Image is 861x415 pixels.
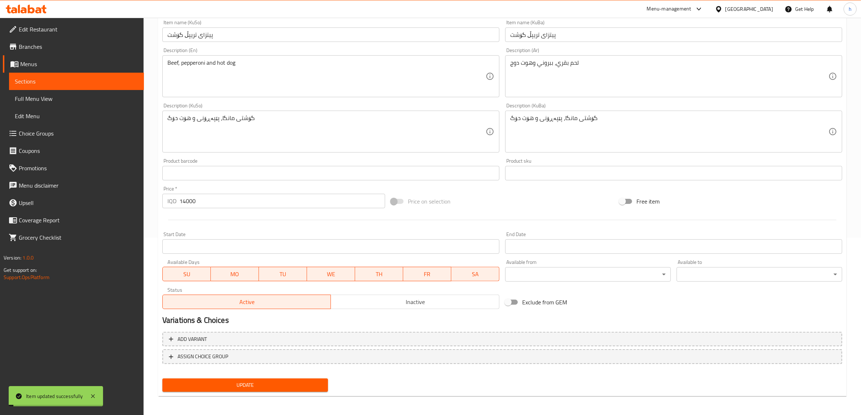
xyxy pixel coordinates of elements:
[15,77,138,86] span: Sections
[331,295,499,309] button: Inactive
[178,335,207,344] span: Add variant
[4,273,50,282] a: Support.OpsPlatform
[167,59,486,94] textarea: Beef, pepperoni and hot dog
[168,381,322,390] span: Update
[725,5,773,13] div: [GEOGRAPHIC_DATA]
[162,349,842,364] button: ASSIGN CHOICE GROUP
[355,267,403,281] button: TH
[505,27,842,42] input: Enter name KuBa
[3,38,144,55] a: Branches
[636,197,660,206] span: Free item
[406,269,448,279] span: FR
[451,267,499,281] button: SA
[510,59,828,94] textarea: لحم بقري، ببروني وهوت دوج
[19,198,138,207] span: Upsell
[162,315,842,326] h2: Variations & Choices
[19,42,138,51] span: Branches
[178,352,228,361] span: ASSIGN CHOICE GROUP
[19,164,138,172] span: Promotions
[647,5,691,13] div: Menu-management
[3,55,144,73] a: Menus
[3,125,144,142] a: Choice Groups
[334,297,496,307] span: Inactive
[211,267,259,281] button: MO
[454,269,496,279] span: SA
[19,233,138,242] span: Grocery Checklist
[677,267,842,282] div: ​
[20,60,138,68] span: Menus
[214,269,256,279] span: MO
[4,253,21,262] span: Version:
[19,25,138,34] span: Edit Restaurant
[162,295,331,309] button: Active
[4,265,37,275] span: Get support on:
[505,166,842,180] input: Please enter product sku
[15,112,138,120] span: Edit Menu
[262,269,304,279] span: TU
[3,142,144,159] a: Coupons
[19,216,138,224] span: Coverage Report
[167,197,176,205] p: IQD
[3,229,144,246] a: Grocery Checklist
[9,73,144,90] a: Sections
[522,298,567,307] span: Exclude from GEM
[307,267,355,281] button: WE
[408,197,451,206] span: Price on selection
[3,21,144,38] a: Edit Restaurant
[259,267,307,281] button: TU
[3,159,144,177] a: Promotions
[162,267,211,281] button: SU
[358,269,400,279] span: TH
[166,269,208,279] span: SU
[166,297,328,307] span: Active
[162,378,328,392] button: Update
[179,194,385,208] input: Please enter price
[15,94,138,103] span: Full Menu View
[9,107,144,125] a: Edit Menu
[3,211,144,229] a: Coverage Report
[3,194,144,211] a: Upsell
[162,27,499,42] input: Enter name KuSo
[19,129,138,138] span: Choice Groups
[310,269,352,279] span: WE
[19,181,138,190] span: Menu disclaimer
[162,332,842,347] button: Add variant
[19,146,138,155] span: Coupons
[167,115,486,149] textarea: گۆشتی مانگا، پێپەڕۆنی و هۆت دۆگ
[849,5,852,13] span: h
[510,115,828,149] textarea: گۆشتی مانگا، پێپەڕۆنی و هۆت دۆگ
[403,267,451,281] button: FR
[26,392,83,400] div: Item updated successfully
[3,177,144,194] a: Menu disclaimer
[22,253,34,262] span: 1.0.0
[505,267,671,282] div: ​
[162,166,499,180] input: Please enter product barcode
[9,90,144,107] a: Full Menu View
